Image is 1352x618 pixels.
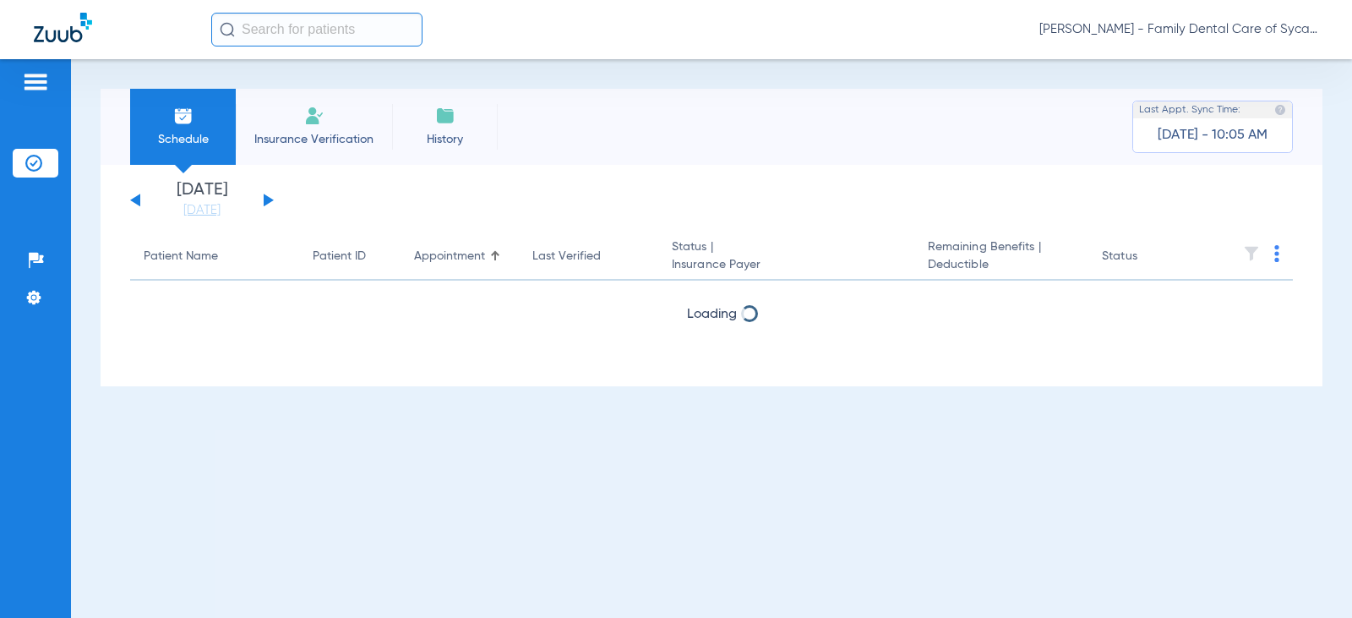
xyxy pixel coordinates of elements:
[532,248,645,265] div: Last Verified
[1039,21,1318,38] span: [PERSON_NAME] - Family Dental Care of Sycamore
[928,256,1075,274] span: Deductible
[34,13,92,42] img: Zuub Logo
[672,256,901,274] span: Insurance Payer
[313,248,387,265] div: Patient ID
[1158,127,1267,144] span: [DATE] - 10:05 AM
[151,202,253,219] a: [DATE]
[1243,245,1260,262] img: filter.svg
[211,13,422,46] input: Search for patients
[1088,233,1202,281] th: Status
[414,248,505,265] div: Appointment
[532,248,601,265] div: Last Verified
[313,248,366,265] div: Patient ID
[173,106,194,126] img: Schedule
[405,131,485,148] span: History
[151,182,253,219] li: [DATE]
[22,72,49,92] img: hamburger-icon
[143,131,223,148] span: Schedule
[914,233,1088,281] th: Remaining Benefits |
[1139,101,1240,118] span: Last Appt. Sync Time:
[435,106,455,126] img: History
[220,22,235,37] img: Search Icon
[687,308,737,321] span: Loading
[144,248,218,265] div: Patient Name
[1274,104,1286,116] img: last sync help info
[414,248,485,265] div: Appointment
[1274,245,1279,262] img: group-dot-blue.svg
[304,106,324,126] img: Manual Insurance Verification
[144,248,286,265] div: Patient Name
[248,131,379,148] span: Insurance Verification
[658,233,914,281] th: Status |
